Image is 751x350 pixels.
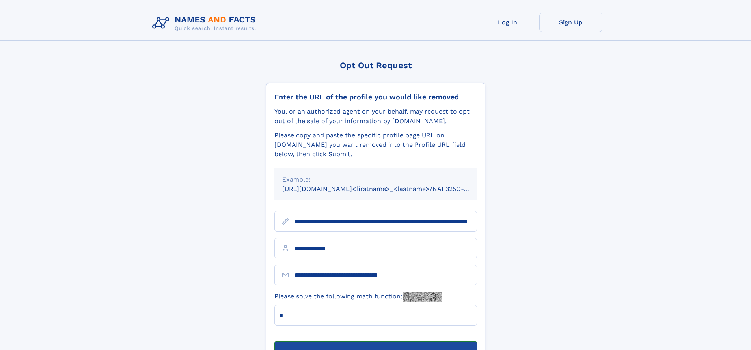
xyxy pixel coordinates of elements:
[149,13,263,34] img: Logo Names and Facts
[274,292,442,302] label: Please solve the following math function:
[274,131,477,159] div: Please copy and paste the specific profile page URL on [DOMAIN_NAME] you want removed into the Pr...
[476,13,539,32] a: Log In
[282,175,469,184] div: Example:
[539,13,602,32] a: Sign Up
[282,185,492,193] small: [URL][DOMAIN_NAME]<firstname>_<lastname>/NAF325G-xxxxxxxx
[266,60,485,70] div: Opt Out Request
[274,107,477,126] div: You, or an authorized agent on your behalf, may request to opt-out of the sale of your informatio...
[274,93,477,101] div: Enter the URL of the profile you would like removed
